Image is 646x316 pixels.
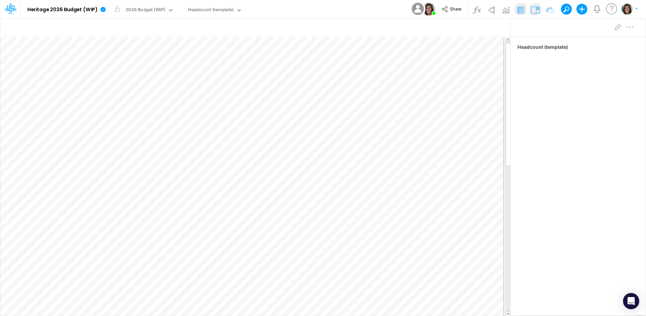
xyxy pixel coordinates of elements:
[623,293,639,309] div: Open Intercom Messenger
[6,21,363,35] input: Type a title here
[188,6,234,14] div: Headcount (template)
[517,43,642,50] span: Headcount (template)
[422,3,435,16] img: User Image Icon
[27,7,98,13] b: Heritage 2026 Budget (WIP)
[450,6,461,11] span: Share
[593,5,601,13] a: Notifications
[125,6,165,14] div: 2026 Budget (WIP)
[410,1,425,17] img: User Image Icon
[517,56,646,150] iframe: FastComments
[438,4,466,15] button: Share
